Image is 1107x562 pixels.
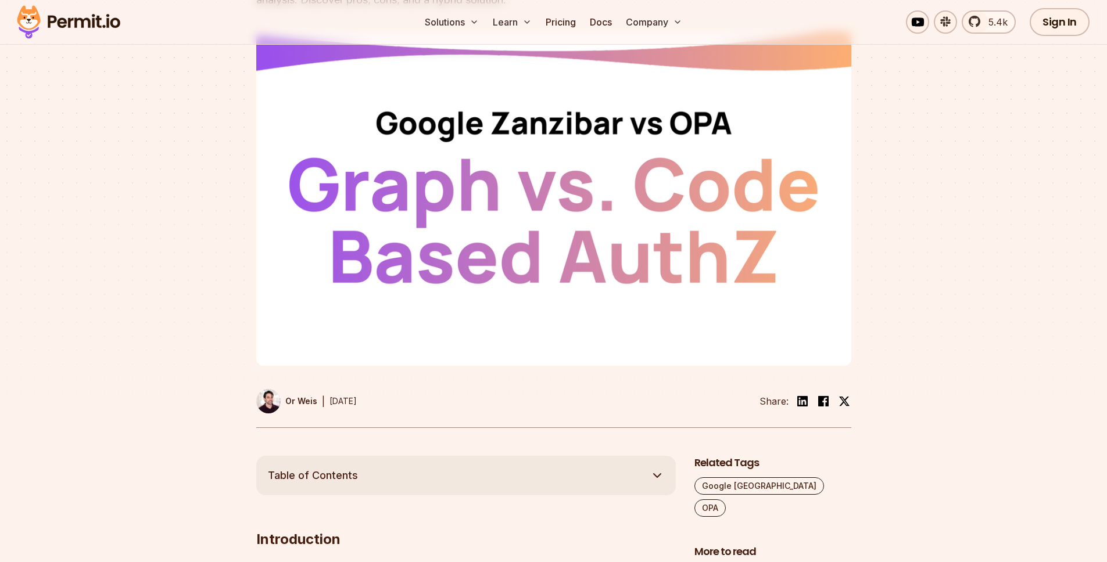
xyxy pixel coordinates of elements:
p: Or Weis [285,395,317,407]
h2: Introduction [256,484,676,549]
img: Permit logo [12,2,126,42]
span: Table of Contents [268,467,358,484]
span: 5.4k [981,15,1008,29]
a: OPA [694,499,726,517]
img: Or Weis [256,389,281,413]
button: Solutions [420,10,483,34]
a: Docs [585,10,617,34]
a: Pricing [541,10,581,34]
a: Sign In [1030,8,1090,36]
img: twitter [839,395,850,407]
a: Or Weis [256,389,317,413]
a: 5.4k [962,10,1016,34]
img: Google Zanzibar vs OPA - Graph vs. Code Based Authorization [256,31,851,366]
button: Learn [488,10,536,34]
button: Company [621,10,687,34]
img: facebook [816,394,830,408]
li: Share: [760,394,789,408]
a: Google [GEOGRAPHIC_DATA] [694,477,824,495]
h2: More to read [694,545,851,559]
time: [DATE] [329,396,357,406]
img: linkedin [796,394,809,408]
button: Table of Contents [256,456,676,495]
div: | [322,394,325,408]
h2: Related Tags [694,456,851,470]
